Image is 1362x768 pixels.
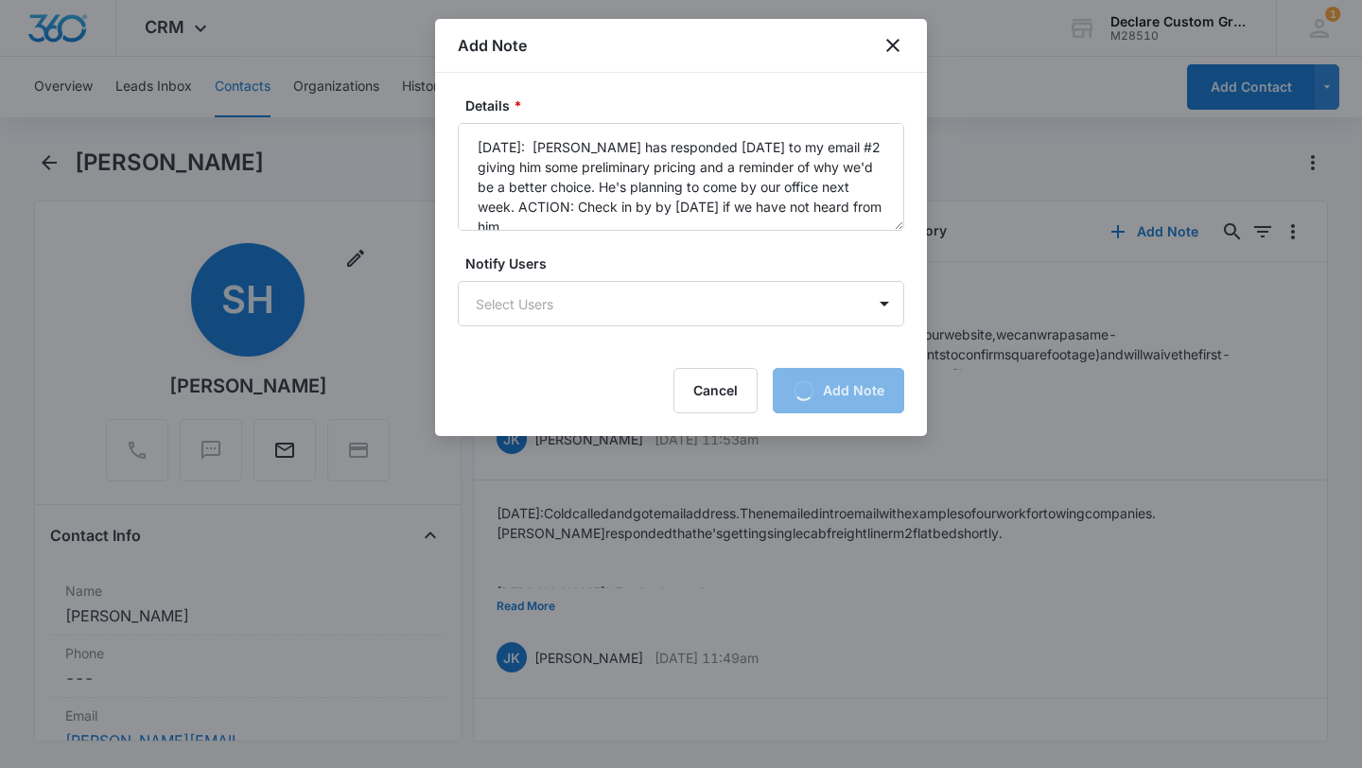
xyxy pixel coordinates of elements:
[465,253,912,273] label: Notify Users
[458,123,904,231] textarea: [DATE]: [PERSON_NAME] has responded [DATE] to my email #2 giving him some preliminary pricing and...
[465,96,912,115] label: Details
[882,34,904,57] button: close
[458,34,527,57] h1: Add Note
[673,368,758,413] button: Cancel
